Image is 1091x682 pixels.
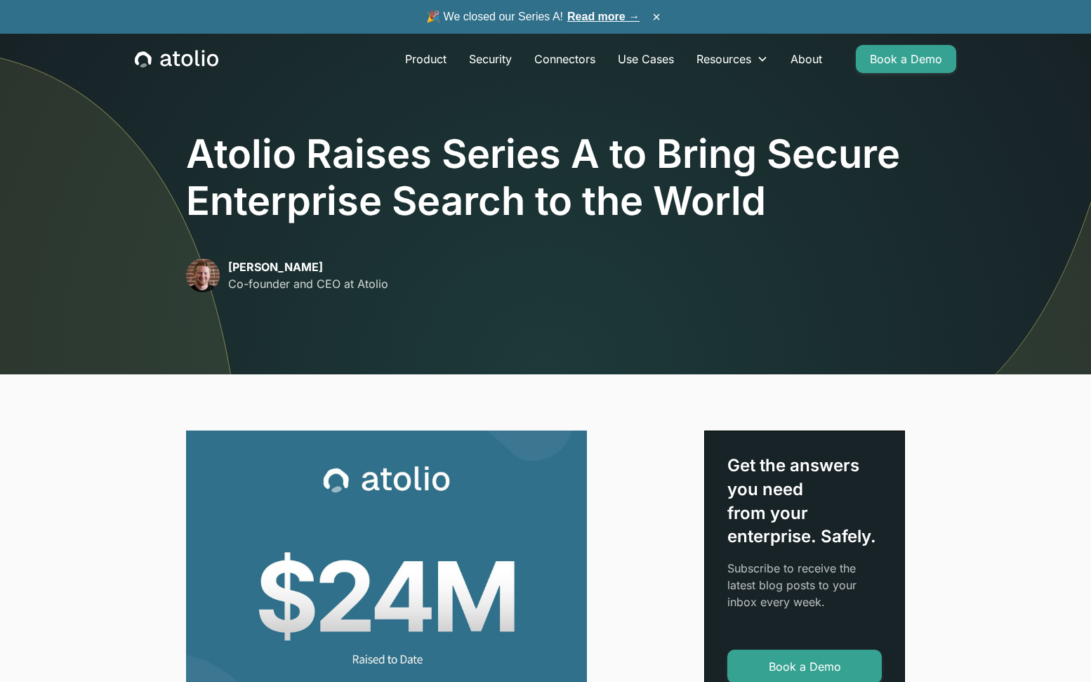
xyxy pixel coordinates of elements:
[228,275,388,292] p: Co-founder and CEO at Atolio
[186,131,905,225] h1: Atolio Raises Series A to Bring Secure Enterprise Search to the World
[135,50,218,68] a: home
[727,560,882,610] p: Subscribe to receive the latest blog posts to your inbox every week.
[567,11,640,22] a: Read more →
[779,45,833,73] a: About
[856,45,956,73] a: Book a Demo
[523,45,607,73] a: Connectors
[696,51,751,67] div: Resources
[607,45,685,73] a: Use Cases
[685,45,779,73] div: Resources
[648,9,665,25] button: ×
[426,8,640,25] span: 🎉 We closed our Series A!
[394,45,458,73] a: Product
[1021,615,1091,682] iframe: Chat Widget
[228,258,388,275] p: [PERSON_NAME]
[458,45,523,73] a: Security
[727,454,882,548] div: Get the answers you need from your enterprise. Safely.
